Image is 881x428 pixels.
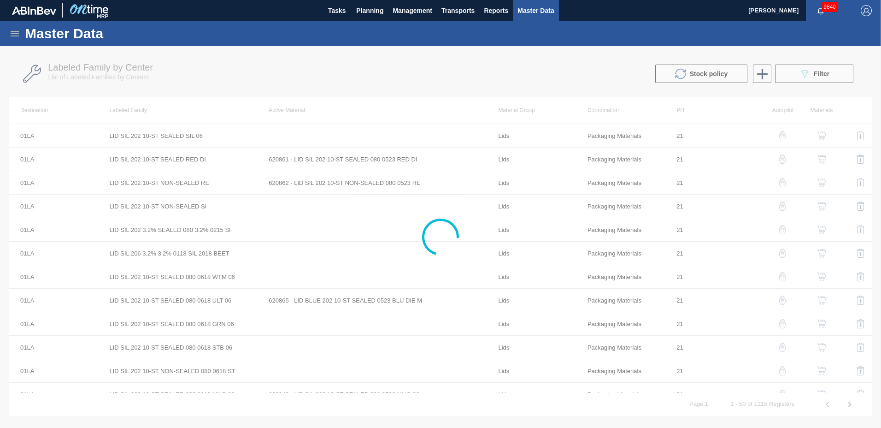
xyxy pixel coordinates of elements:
img: TNhmsLtSVTkK8tSr43FrP2fwEKptu5GPRR3wAAAABJRU5ErkJggg== [12,6,56,15]
span: Master Data [517,5,554,16]
img: Logout [861,5,872,16]
span: Reports [484,5,508,16]
span: Management [393,5,432,16]
span: Planning [356,5,383,16]
button: Notifications [806,4,835,17]
span: 9840 [822,2,838,12]
h1: Master Data [25,28,188,39]
span: Transports [441,5,475,16]
span: Tasks [327,5,347,16]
